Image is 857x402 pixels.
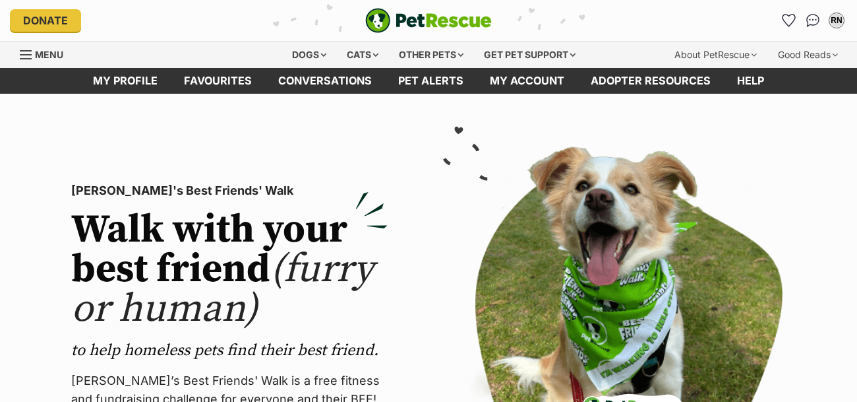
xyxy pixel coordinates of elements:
[475,42,585,68] div: Get pet support
[10,9,81,32] a: Donate
[71,182,388,200] p: [PERSON_NAME]'s Best Friends' Walk
[35,49,63,60] span: Menu
[769,42,847,68] div: Good Reads
[71,211,388,329] h2: Walk with your best friend
[171,68,265,94] a: Favourites
[806,14,820,27] img: chat-41dd97257d64d25036548639549fe6c8038ab92f7586957e7f3b1b290dea8141.svg
[283,42,336,68] div: Dogs
[665,42,766,68] div: About PetRescue
[80,68,171,94] a: My profile
[826,10,847,31] button: My account
[477,68,577,94] a: My account
[71,245,374,334] span: (furry or human)
[385,68,477,94] a: Pet alerts
[71,340,388,361] p: to help homeless pets find their best friend.
[802,10,823,31] a: Conversations
[724,68,777,94] a: Help
[577,68,724,94] a: Adopter resources
[779,10,847,31] ul: Account quick links
[365,8,492,33] img: logo-e224e6f780fb5917bec1dbf3a21bbac754714ae5b6737aabdf751b685950b380.svg
[20,42,73,65] a: Menu
[338,42,388,68] div: Cats
[365,8,492,33] a: PetRescue
[830,14,843,27] div: RN
[779,10,800,31] a: Favourites
[390,42,473,68] div: Other pets
[265,68,385,94] a: conversations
